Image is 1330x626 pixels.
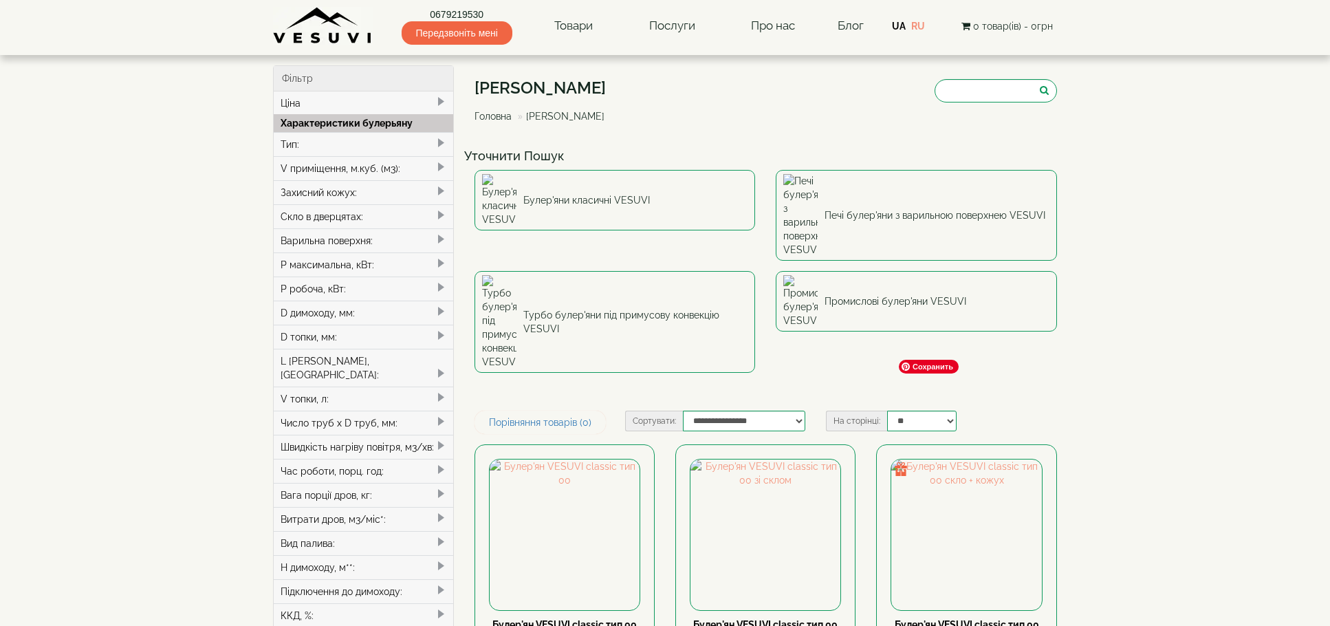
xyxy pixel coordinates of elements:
button: 0 товар(ів) - 0грн [957,19,1057,34]
div: Вага порції дров, кг: [274,483,453,507]
img: Булер'яни класичні VESUVI [482,174,516,226]
label: На сторінці: [826,411,887,431]
div: Витрати дров, м3/міс*: [274,507,453,531]
h4: Уточнити Пошук [464,149,1068,163]
div: Швидкість нагріву повітря, м3/хв: [274,435,453,459]
div: P максимальна, кВт: [274,252,453,277]
img: gift [894,462,908,476]
div: Захисний кожух: [274,180,453,204]
div: H димоходу, м**: [274,555,453,579]
img: Печі булер'яни з варильною поверхнею VESUVI [783,174,818,257]
span: 0 товар(ів) - 0грн [973,21,1053,32]
div: D димоходу, мм: [274,301,453,325]
span: Передзвоніть мені [402,21,512,45]
div: P робоча, кВт: [274,277,453,301]
li: [PERSON_NAME] [514,109,604,123]
div: Характеристики булерьяну [274,114,453,132]
div: Час роботи, порц. год: [274,459,453,483]
div: V приміщення, м.куб. (м3): [274,156,453,180]
a: 0679219530 [402,8,512,21]
div: Скло в дверцятах: [274,204,453,228]
a: Порівняння товарів (0) [475,411,606,434]
div: Тип: [274,132,453,156]
img: Промислові булер'яни VESUVI [783,275,818,327]
a: Послуги [635,10,709,42]
a: Промислові булер'яни VESUVI Промислові булер'яни VESUVI [776,271,1057,332]
div: Фільтр [274,66,453,91]
label: Сортувати: [625,411,683,431]
div: Ціна [274,91,453,115]
img: Булер'ян VESUVI classic тип 00 зі склом [690,460,840,609]
img: Булер'ян VESUVI classic тип 00 скло + кожух [891,460,1041,609]
div: Підключення до димоходу: [274,579,453,603]
img: Завод VESUVI [273,7,373,45]
a: Про нас [737,10,809,42]
div: Число труб x D труб, мм: [274,411,453,435]
span: Сохранить [899,360,959,374]
a: Головна [475,111,512,122]
div: D топки, мм: [274,325,453,349]
img: Турбо булер'яни під примусову конвекцію VESUVI [482,275,516,369]
div: Вид палива: [274,531,453,555]
a: Турбо булер'яни під примусову конвекцію VESUVI Турбо булер'яни під примусову конвекцію VESUVI [475,271,756,373]
h1: [PERSON_NAME] [475,79,615,97]
a: Блог [838,19,864,32]
div: L [PERSON_NAME], [GEOGRAPHIC_DATA]: [274,349,453,387]
a: UA [892,21,906,32]
a: Булер'яни класичні VESUVI Булер'яни класичні VESUVI [475,170,756,230]
div: V топки, л: [274,387,453,411]
div: Варильна поверхня: [274,228,453,252]
a: RU [911,21,925,32]
a: Товари [541,10,607,42]
img: Булер'ян VESUVI classic тип 00 [490,460,640,609]
a: Печі булер'яни з варильною поверхнею VESUVI Печі булер'яни з варильною поверхнею VESUVI [776,170,1057,261]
